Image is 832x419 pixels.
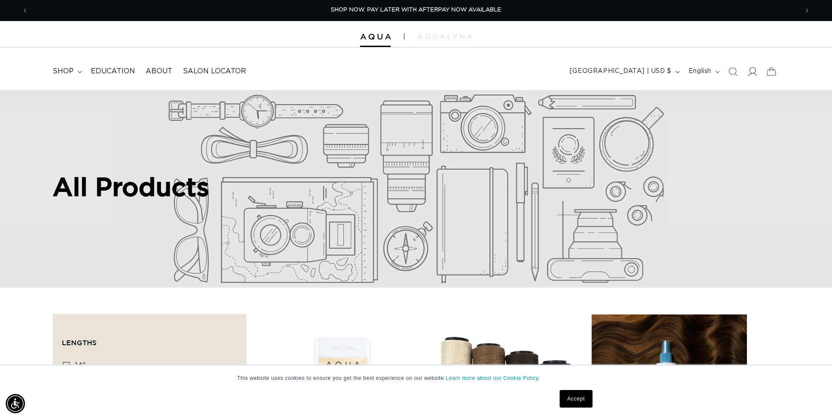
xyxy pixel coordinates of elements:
span: About [146,67,172,76]
span: Lengths [62,339,96,347]
span: shop [53,67,74,76]
a: Accept [560,390,592,408]
span: SHOP NOW. PAY LATER WITH AFTERPAY NOW AVAILABLE [331,7,501,13]
span: [GEOGRAPHIC_DATA] | USD $ [570,67,671,76]
summary: shop [47,61,86,81]
div: Accessibility Menu [6,394,25,413]
span: 14" [75,362,86,369]
p: This website uses cookies to ensure you get the best experience on our website. [237,374,595,382]
button: Previous announcement [15,2,35,19]
summary: Search [723,62,743,81]
summary: Lengths (0 selected) [62,323,237,355]
button: English [683,63,723,80]
a: Learn more about our Cookie Policy. [446,375,540,381]
button: [GEOGRAPHIC_DATA] | USD $ [564,63,683,80]
img: aqualyna.com [418,34,472,39]
a: About [140,61,178,81]
span: Salon Locator [183,67,246,76]
button: Next announcement [797,2,817,19]
span: English [689,67,711,76]
h2: All Products [53,171,250,202]
img: Aqua Hair Extensions [360,34,391,40]
span: Education [91,67,135,76]
a: Salon Locator [178,61,251,81]
a: Education [86,61,140,81]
